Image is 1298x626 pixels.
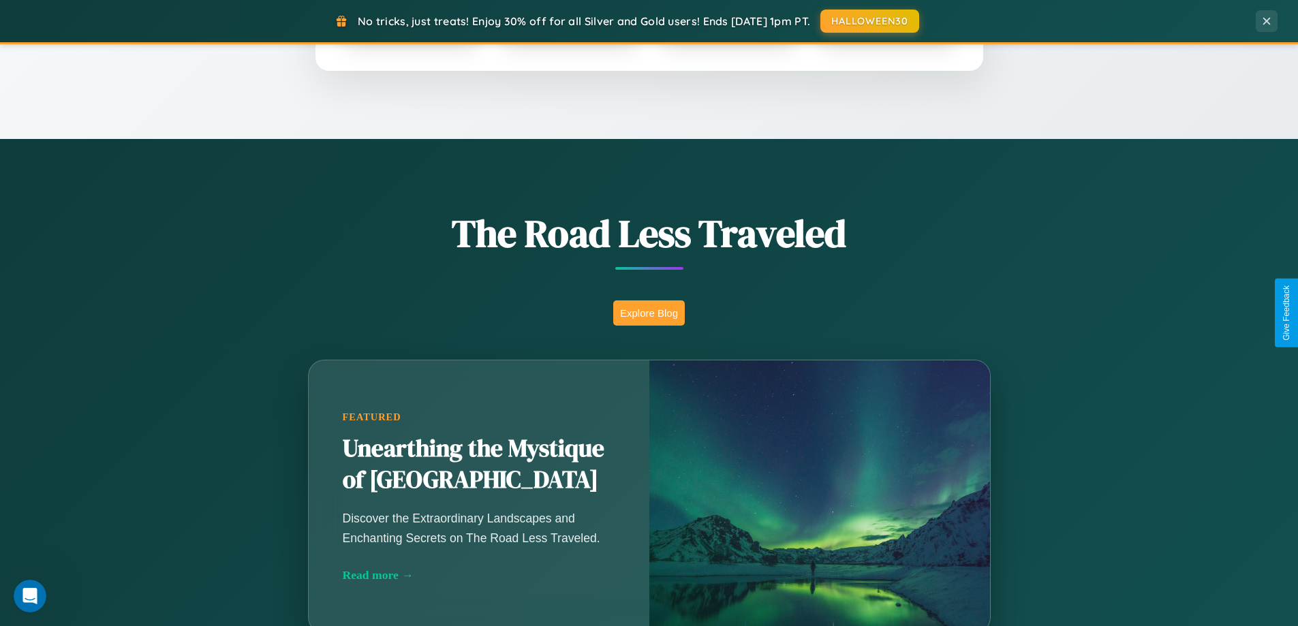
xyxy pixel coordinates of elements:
div: Featured [343,411,615,423]
button: Explore Blog [613,300,685,326]
p: Discover the Extraordinary Landscapes and Enchanting Secrets on The Road Less Traveled. [343,509,615,547]
span: No tricks, just treats! Enjoy 30% off for all Silver and Gold users! Ends [DATE] 1pm PT. [358,14,810,28]
iframe: Intercom live chat [14,580,46,612]
h1: The Road Less Traveled [241,207,1058,260]
h2: Unearthing the Mystique of [GEOGRAPHIC_DATA] [343,433,615,496]
button: HALLOWEEN30 [820,10,919,33]
div: Give Feedback [1282,285,1291,341]
div: Read more → [343,568,615,582]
